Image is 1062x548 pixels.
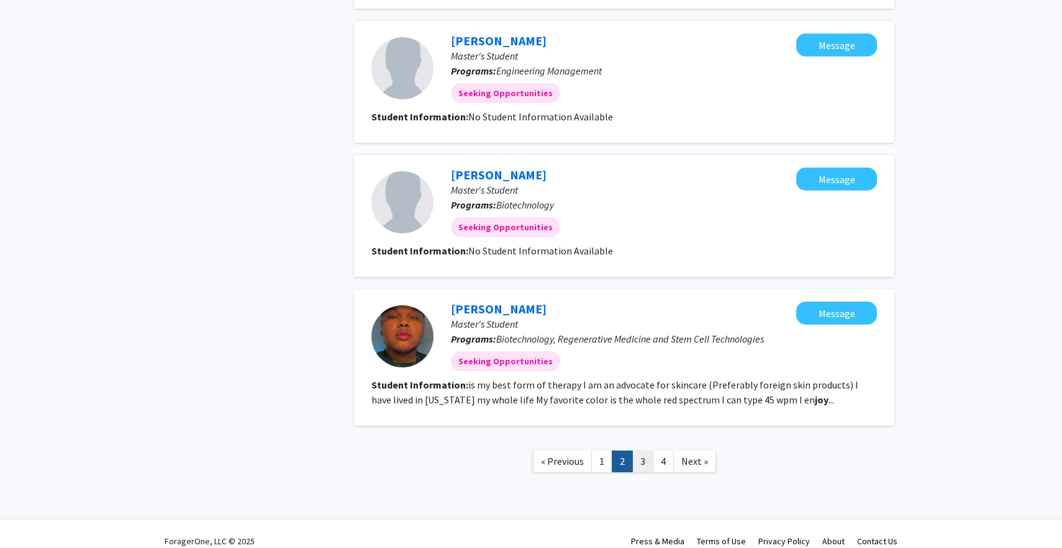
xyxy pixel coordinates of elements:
[468,110,613,123] span: No Student Information Available
[451,83,560,103] mat-chip: Seeking Opportunities
[451,217,560,237] mat-chip: Seeking Opportunities
[451,333,496,345] b: Programs:
[371,110,468,123] b: Student Information:
[496,333,764,345] span: Biotechnology, Regenerative Medicine and Stem Cell Technologies
[496,65,602,77] span: Engineering Management
[612,451,633,472] a: 2
[541,455,584,467] span: « Previous
[591,451,612,472] a: 1
[451,301,547,317] a: [PERSON_NAME]
[673,451,716,472] a: Next
[796,168,877,191] button: Message Layomi Oladunjoye
[371,379,468,391] b: Student Information:
[451,33,547,48] a: [PERSON_NAME]
[632,451,653,472] a: 3
[354,438,894,488] nav: Page navigation
[681,455,708,467] span: Next »
[9,492,53,539] iframe: Chat
[451,65,496,77] b: Programs:
[857,536,897,547] a: Contact Us
[822,536,845,547] a: About
[451,184,518,196] span: Master's Student
[796,34,877,56] button: Message Joyal S Palackel
[631,536,684,547] a: Press & Media
[697,536,746,547] a: Terms of Use
[468,245,613,257] span: No Student Information Available
[496,199,554,211] span: Biotechnology
[758,536,810,547] a: Privacy Policy
[451,318,518,330] span: Master's Student
[451,50,518,62] span: Master's Student
[451,199,496,211] b: Programs:
[533,451,592,472] a: Previous
[815,393,828,406] b: joy
[371,245,468,257] b: Student Information:
[371,379,858,406] fg-read-more: is my best form of therapy I am an advocate for skincare (Preferably foreign skin products) I hav...
[451,351,560,371] mat-chip: Seeking Opportunities
[653,451,674,472] a: 4
[796,302,877,325] button: Message Joshua Ferguson-Williams
[451,167,547,182] a: [PERSON_NAME]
